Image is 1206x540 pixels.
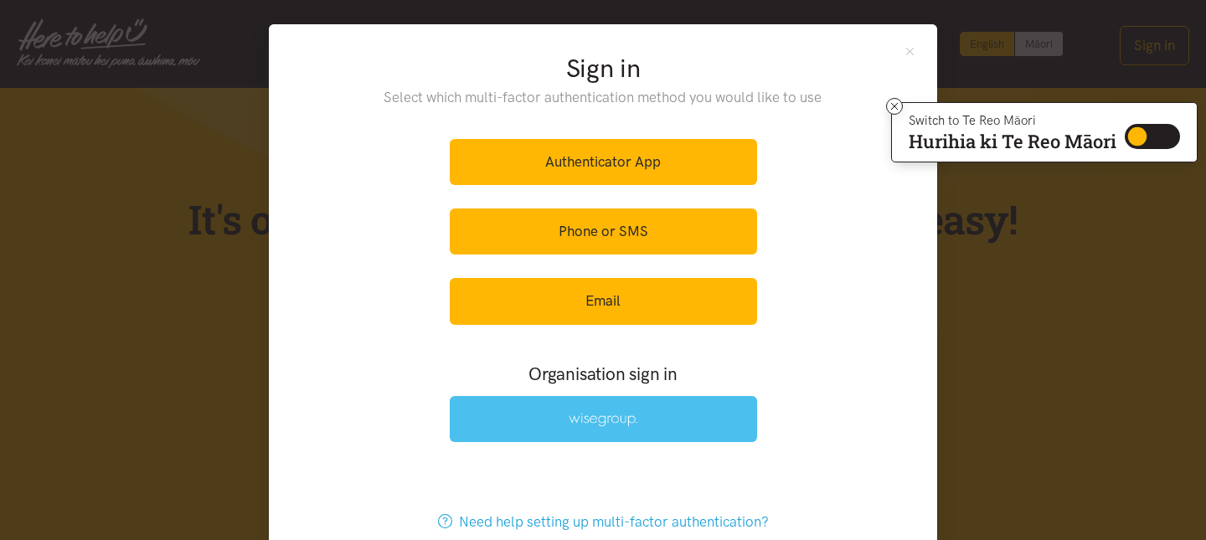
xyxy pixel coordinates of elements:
[404,362,802,386] h3: Organisation sign in
[350,51,857,86] h2: Sign in
[909,116,1116,126] p: Switch to Te Reo Māori
[450,278,757,324] a: Email
[450,139,757,185] a: Authenticator App
[903,44,917,59] button: Close
[569,413,637,427] img: Wise Group
[350,86,857,109] p: Select which multi-factor authentication method you would like to use
[909,134,1116,149] p: Hurihia ki Te Reo Māori
[450,208,757,255] a: Phone or SMS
